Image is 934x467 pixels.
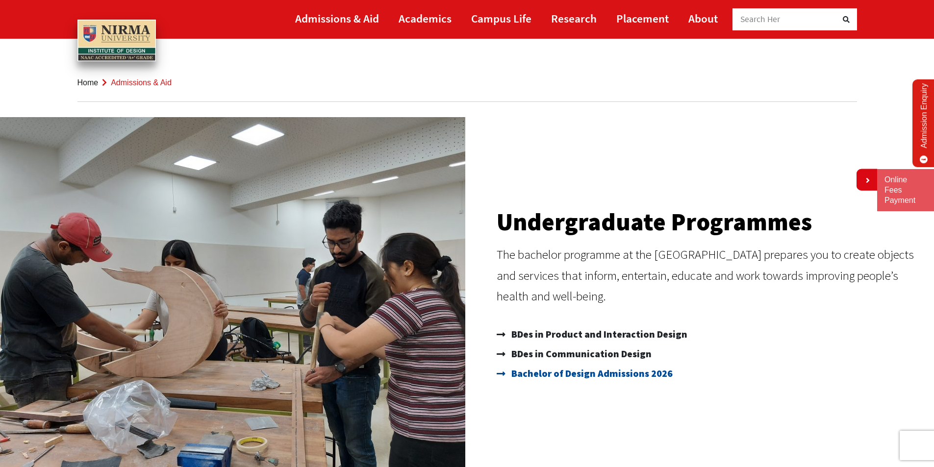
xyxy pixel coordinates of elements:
[884,175,927,205] a: Online Fees Payment
[295,7,379,29] a: Admissions & Aid
[497,364,925,383] a: Bachelor of Design Admissions 2026
[497,244,925,307] p: The bachelor programme at the [GEOGRAPHIC_DATA] prepares you to create objects and services that ...
[688,7,718,29] a: About
[509,344,652,364] span: BDes in Communication Design
[111,78,172,87] span: Admissions & Aid
[497,324,925,344] a: BDes in Product and Interaction Design
[740,14,781,25] span: Search Her
[509,364,673,383] span: Bachelor of Design Admissions 2026
[77,64,857,102] nav: breadcrumb
[471,7,531,29] a: Campus Life
[399,7,452,29] a: Academics
[509,324,687,344] span: BDes in Product and Interaction Design
[551,7,597,29] a: Research
[497,210,925,234] h2: Undergraduate Programmes
[77,20,156,62] img: main_logo
[77,78,99,87] a: Home
[616,7,669,29] a: Placement
[497,344,925,364] a: BDes in Communication Design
